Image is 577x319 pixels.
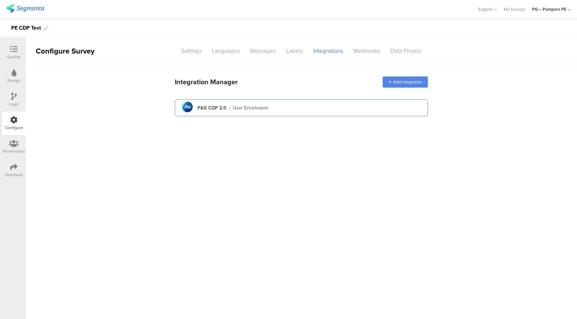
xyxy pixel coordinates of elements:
div: Data Privacy [385,45,427,57]
span: Support [478,6,493,12]
div: Configure [5,125,23,131]
div: Integration Manager [175,77,238,87]
div: Outline [7,54,21,60]
div: Distribute [5,172,23,178]
div: Languages [207,45,245,57]
div: Design [7,77,20,84]
div: User Enrichment [233,104,268,111]
div: PE CDP Test [11,23,41,33]
div: PG – Pampers PE [532,6,567,12]
div: Integrations [308,45,348,57]
div: Add integration [383,76,428,88]
div: | [229,104,230,111]
img: segmanta logo [6,4,44,13]
div: P&G CDP 2.0 [197,104,226,111]
div: Messages [245,45,281,57]
div: Webhooks [348,45,385,57]
div: Configure Survey [26,45,103,57]
div: Logic [9,101,19,107]
div: Labels [281,45,308,57]
div: Permissions [3,148,25,154]
div: Settings [176,45,207,57]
